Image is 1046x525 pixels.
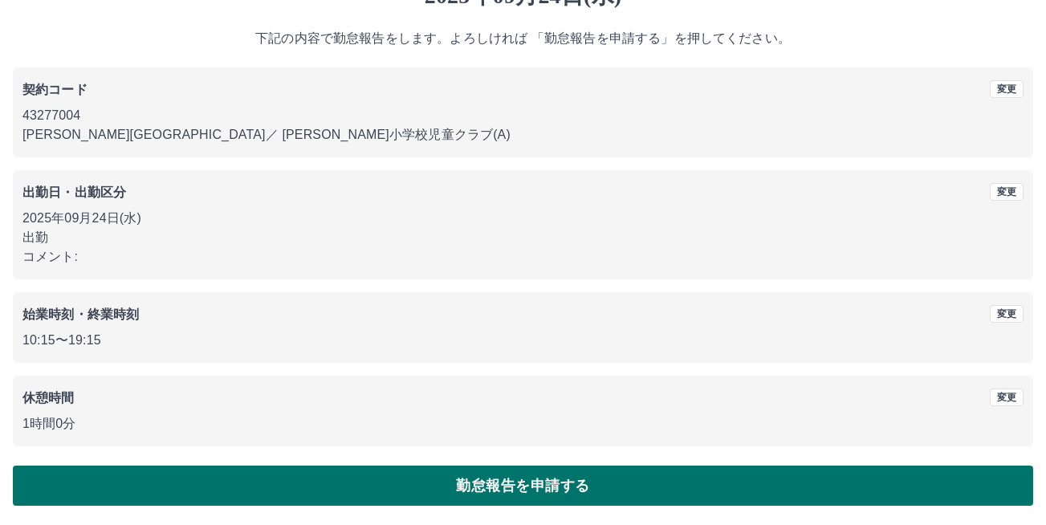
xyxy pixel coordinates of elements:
p: 1時間0分 [22,414,1024,433]
p: コメント: [22,247,1024,267]
button: 変更 [990,183,1024,201]
button: 変更 [990,389,1024,406]
p: 43277004 [22,106,1024,125]
button: 変更 [990,305,1024,323]
p: 2025年09月24日(水) [22,209,1024,228]
button: 変更 [990,80,1024,98]
b: 契約コード [22,83,88,96]
b: 休憩時間 [22,391,75,405]
p: 出勤 [22,228,1024,247]
p: 10:15 〜 19:15 [22,331,1024,350]
p: [PERSON_NAME][GEOGRAPHIC_DATA] ／ [PERSON_NAME]小学校児童クラブ(A) [22,125,1024,144]
p: 下記の内容で勤怠報告をします。よろしければ 「勤怠報告を申請する」を押してください。 [13,29,1033,48]
b: 始業時刻・終業時刻 [22,307,139,321]
b: 出勤日・出勤区分 [22,185,126,199]
button: 勤怠報告を申請する [13,466,1033,506]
